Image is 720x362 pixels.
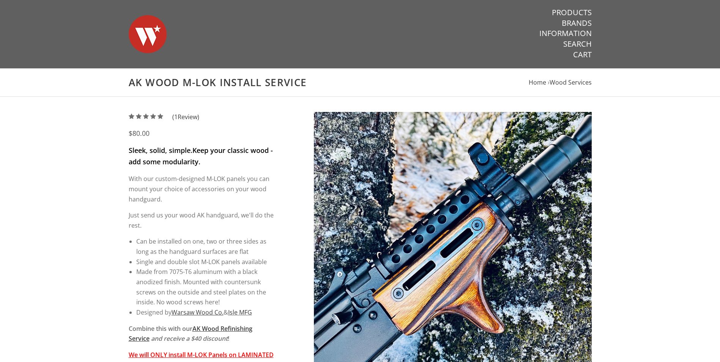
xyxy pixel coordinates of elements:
a: Home [529,78,546,87]
span: 1 [174,113,178,121]
strong: Sleek, solid, simple. [129,146,192,155]
a: Brands [562,18,592,28]
a: Products [552,8,592,17]
a: Information [539,28,592,38]
li: Made from 7075-T6 aluminum with a black anodized finish. Mounted with countersunk screws on the o... [136,267,274,307]
span: ( Review) [172,112,199,122]
img: Warsaw Wood Co. [129,8,167,61]
strong: Combine this with our ! [129,324,252,343]
a: Wood Services [550,78,592,87]
li: Can be installed on one, two or three sides as long as the handguard surfaces are flat [136,236,274,257]
li: › [548,77,592,88]
a: (1Review) [129,113,199,121]
p: Just send us your wood AK handguard, we'll do the rest. [129,210,274,230]
a: Warsaw Wood Co. [172,308,224,316]
span: $80.00 [129,129,150,138]
li: Designed by & [136,307,274,318]
a: Isle MFG [228,308,252,316]
p: With our custom-designed M-LOK panels you can mount your choice of accessories on your wood handg... [129,174,274,204]
strong: Keep your classic wood - add some modularity. [129,146,273,166]
em: and receive a $40 discount [151,334,228,343]
a: Search [563,39,592,49]
h1: AK Wood M-LOK Install Service [129,76,592,89]
a: Cart [573,50,592,60]
li: Single and double slot M-LOK panels available [136,257,274,267]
